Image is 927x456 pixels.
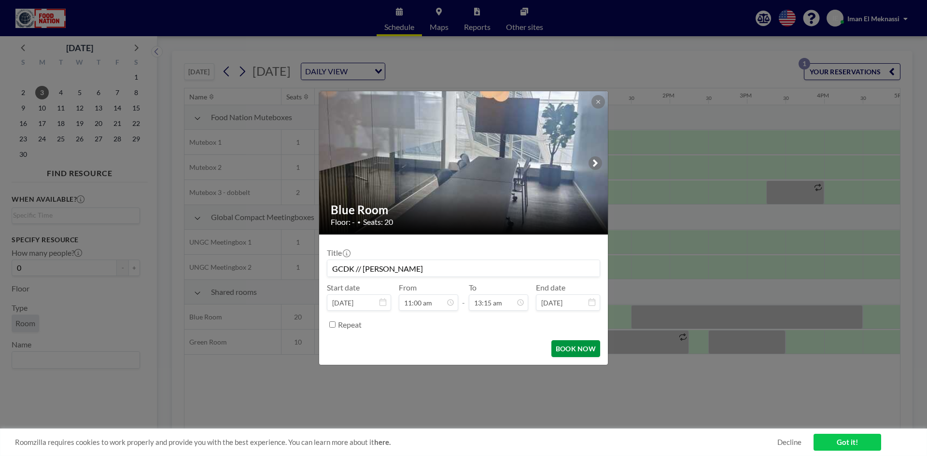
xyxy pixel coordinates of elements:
[777,438,801,447] a: Decline
[469,283,477,292] label: To
[536,283,565,292] label: End date
[327,283,360,292] label: Start date
[331,217,355,227] span: Floor: -
[462,286,465,307] span: -
[15,438,777,447] span: Roomzilla requires cookies to work properly and provide you with the best experience. You can lea...
[331,203,597,217] h2: Blue Room
[363,217,393,227] span: Seats: 20
[338,320,362,330] label: Repeat
[327,260,600,276] input: Iman's reservation
[374,438,391,446] a: here.
[357,219,361,226] span: •
[551,340,600,357] button: BOOK NOW
[327,248,350,258] label: Title
[399,283,417,292] label: From
[814,434,881,451] a: Got it!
